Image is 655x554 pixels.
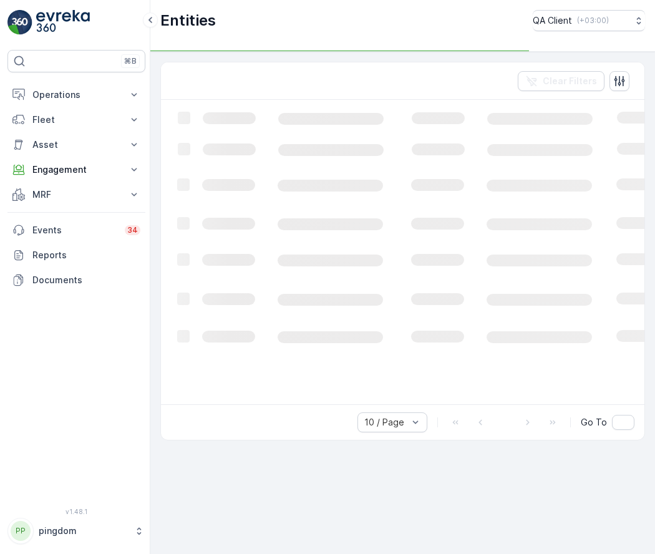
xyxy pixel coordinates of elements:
[7,508,145,515] span: v 1.48.1
[32,138,120,151] p: Asset
[7,10,32,35] img: logo
[39,525,128,537] p: pingdom
[581,416,607,429] span: Go To
[7,157,145,182] button: Engagement
[32,224,117,236] p: Events
[577,16,609,26] p: ( +03:00 )
[32,188,120,201] p: MRF
[124,56,137,66] p: ⌘B
[518,71,604,91] button: Clear Filters
[32,249,140,261] p: Reports
[7,82,145,107] button: Operations
[7,132,145,157] button: Asset
[533,10,645,31] button: QA Client(+03:00)
[160,11,216,31] p: Entities
[7,518,145,544] button: PPpingdom
[32,89,120,101] p: Operations
[11,521,31,541] div: PP
[7,268,145,293] a: Documents
[543,75,597,87] p: Clear Filters
[7,218,145,243] a: Events34
[32,163,120,176] p: Engagement
[533,14,572,27] p: QA Client
[7,182,145,207] button: MRF
[127,225,138,235] p: 34
[32,114,120,126] p: Fleet
[7,107,145,132] button: Fleet
[7,243,145,268] a: Reports
[32,274,140,286] p: Documents
[36,10,90,35] img: logo_light-DOdMpM7g.png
